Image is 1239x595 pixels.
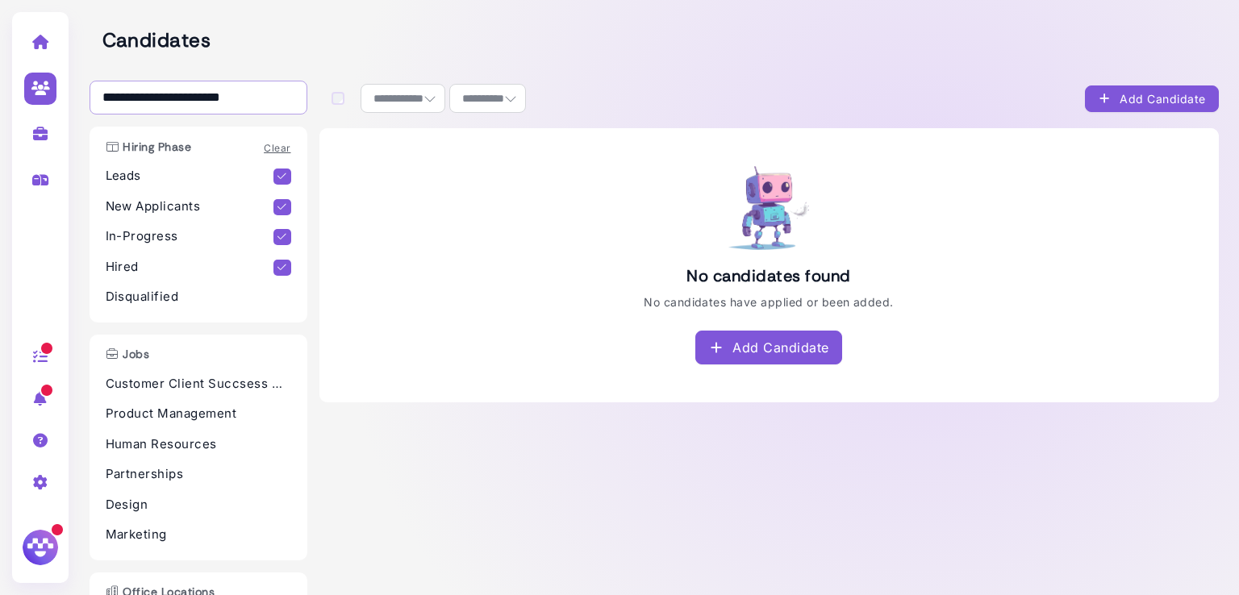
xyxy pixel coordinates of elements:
[264,142,290,154] a: Clear
[644,293,894,310] p: No candidates have applied or been added.
[98,347,158,361] h3: Jobs
[106,405,291,423] p: Product Management
[106,435,291,454] p: Human Resources
[98,140,200,154] h3: Hiring Phase
[106,227,274,246] p: In-Progress
[102,29,1219,52] h2: Candidates
[106,288,291,306] p: Disqualified
[728,166,809,251] img: Robot in business suit
[686,266,850,285] h2: No candidates found
[106,198,274,216] p: New Applicants
[1098,90,1206,107] div: Add Candidate
[106,526,291,544] p: Marketing
[708,338,828,357] div: Add Candidate
[106,258,274,277] p: Hired
[20,527,60,568] img: Megan
[106,167,274,185] p: Leads
[695,331,841,364] button: Add Candidate
[106,465,291,484] p: Partnerships
[1085,85,1219,112] button: Add Candidate
[106,375,291,393] p: Customer Client Succsess Director
[106,496,291,514] p: Design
